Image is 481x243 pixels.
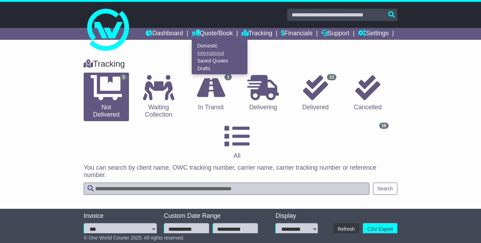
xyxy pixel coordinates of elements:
a: 3 Not Delivered [84,73,129,121]
p: You can search by client name, OWC tracking number, carrier name, carrier tracking number or refe... [84,164,397,179]
div: Quote/Book [192,40,247,74]
div: Custom Date Range [164,212,264,220]
a: Drafts [192,65,247,72]
span: 13 [327,74,336,80]
a: Dashboard [146,28,183,40]
a: Tracking [242,28,272,40]
a: Financials [281,28,313,40]
button: Search [373,183,397,195]
button: Refresh [333,223,359,235]
div: Tracking [80,59,401,69]
a: International [192,50,247,57]
a: Domestic [192,42,247,50]
a: Saved Quotes [192,57,247,65]
a: 16 All [84,121,390,162]
span: 3 [224,74,232,80]
a: CSV Export [363,223,397,235]
a: 13 Delivered [293,73,338,114]
a: Cancelled [345,73,390,114]
a: Waiting Collection [136,73,181,121]
a: Support [321,28,350,40]
a: Settings [358,28,389,40]
a: 3 In Transit [188,73,234,114]
div: Display [275,212,318,220]
span: 16 [379,123,389,129]
div: Invoice [84,212,157,220]
a: Delivering [240,73,286,114]
span: 3 [120,74,127,80]
span: © One World Courier 2025. All rights reserved. [84,235,184,241]
a: Quote/Book [192,28,233,40]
